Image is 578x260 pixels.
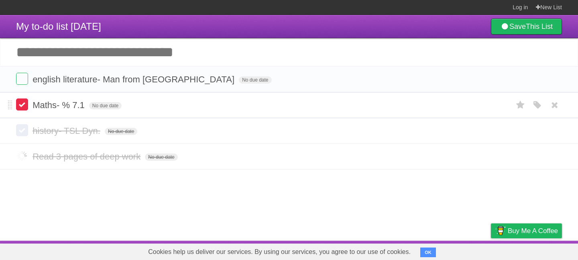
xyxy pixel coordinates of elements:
span: Read 3 pages of deep work [33,151,142,162]
label: Star task [513,98,528,112]
button: OK [420,248,436,257]
label: Done [16,73,28,85]
span: No due date [145,154,177,161]
a: SaveThis List [491,18,562,35]
label: Done [16,98,28,111]
span: Buy me a coffee [508,224,558,238]
span: No due date [105,128,137,135]
a: Terms [453,243,471,258]
label: Done [16,150,28,162]
span: Maths- % 7.1 [33,100,87,110]
a: Developers [411,243,443,258]
span: english literature- Man from [GEOGRAPHIC_DATA] [33,74,236,84]
span: No due date [239,76,271,84]
label: Done [16,124,28,136]
span: My to-do list [DATE] [16,21,101,32]
b: This List [526,23,553,31]
img: Buy me a coffee [495,224,506,237]
a: About [384,243,401,258]
a: Privacy [480,243,501,258]
a: Suggest a feature [511,243,562,258]
span: Cookies help us deliver our services. By using our services, you agree to our use of cookies. [140,244,419,260]
a: Buy me a coffee [491,223,562,238]
span: No due date [89,102,122,109]
span: history- TSL Dyn. [33,126,102,136]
